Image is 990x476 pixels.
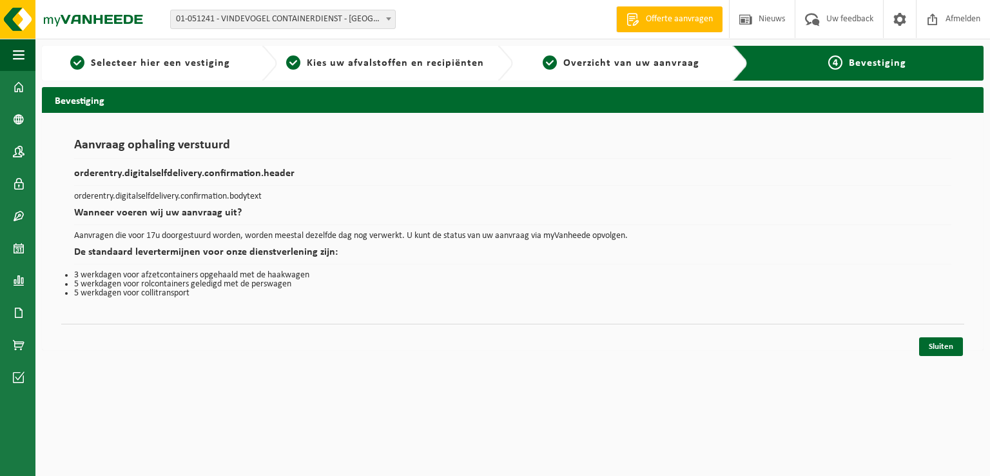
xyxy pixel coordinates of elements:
[74,289,951,298] li: 5 werkdagen voor collitransport
[42,87,984,112] h2: Bevestiging
[74,232,951,241] p: Aanvragen die voor 17u doorgestuurd worden, worden meestal dezelfde dag nog verwerkt. U kunt de s...
[74,271,951,280] li: 3 werkdagen voor afzetcontainers opgehaald met de haakwagen
[616,6,723,32] a: Offerte aanvragen
[286,55,300,70] span: 2
[74,168,951,186] h2: orderentry.digitalselfdelivery.confirmation.header
[170,10,396,29] span: 01-051241 - VINDEVOGEL CONTAINERDIENST - OUDENAARDE - OUDENAARDE
[48,55,251,71] a: 1Selecteer hier een vestiging
[74,280,951,289] li: 5 werkdagen voor rolcontainers geledigd met de perswagen
[519,55,723,71] a: 3Overzicht van uw aanvraag
[919,337,963,356] a: Sluiten
[171,10,395,28] span: 01-051241 - VINDEVOGEL CONTAINERDIENST - OUDENAARDE - OUDENAARDE
[74,208,951,225] h2: Wanneer voeren wij uw aanvraag uit?
[543,55,557,70] span: 3
[91,58,230,68] span: Selecteer hier een vestiging
[563,58,699,68] span: Overzicht van uw aanvraag
[849,58,906,68] span: Bevestiging
[643,13,716,26] span: Offerte aanvragen
[70,55,84,70] span: 1
[74,139,951,159] h1: Aanvraag ophaling verstuurd
[284,55,487,71] a: 2Kies uw afvalstoffen en recipiënten
[74,247,951,264] h2: De standaard levertermijnen voor onze dienstverlening zijn:
[74,192,951,201] p: orderentry.digitalselfdelivery.confirmation.bodytext
[307,58,484,68] span: Kies uw afvalstoffen en recipiënten
[828,55,842,70] span: 4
